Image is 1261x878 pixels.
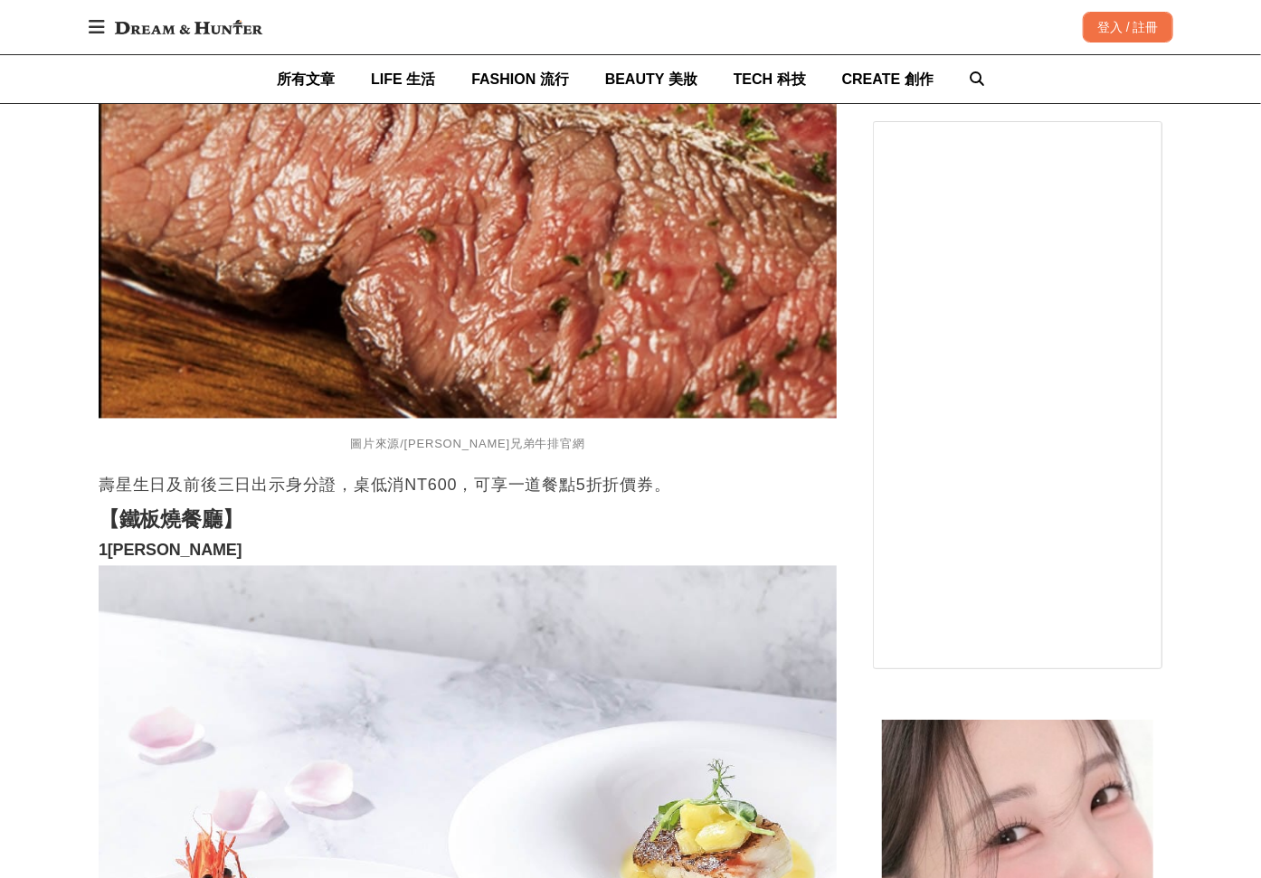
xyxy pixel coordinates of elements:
a: CREATE 創作 [842,55,934,103]
span: TECH 科技 [734,71,806,87]
p: 壽星生日及前後三日出示身分證，桌低消NT600，可享一道餐點5折折價券。 [99,472,837,499]
a: LIFE 生活 [371,55,435,103]
a: FASHION 流行 [471,55,569,103]
a: 所有文章 [277,55,335,103]
strong: 【鐵板燒餐廳】 [99,508,242,532]
div: 登入 / 註冊 [1083,12,1173,42]
strong: 1[PERSON_NAME] [99,542,242,560]
a: BEAUTY 美妝 [605,55,697,103]
span: BEAUTY 美妝 [605,71,697,87]
span: LIFE 生活 [371,71,435,87]
img: Dream & Hunter [106,11,271,43]
span: FASHION 流行 [471,71,569,87]
span: 所有文章 [277,71,335,87]
span: 圖片來源/[PERSON_NAME]兄弟牛排官網 [350,438,585,451]
a: TECH 科技 [734,55,806,103]
span: CREATE 創作 [842,71,934,87]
